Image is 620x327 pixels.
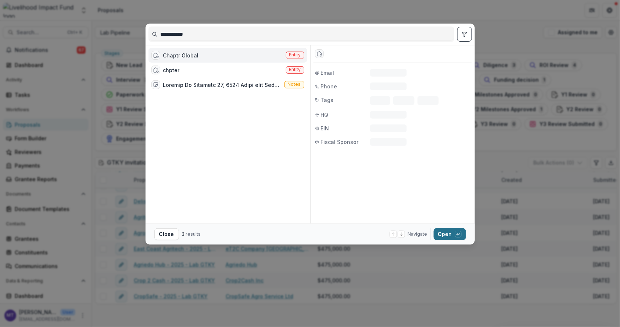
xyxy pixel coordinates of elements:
span: Navigate [408,231,427,238]
span: Entity [289,52,301,57]
span: results [186,231,201,237]
span: Fiscal Sponsor [321,138,359,146]
button: Close [154,228,179,240]
span: EIN [321,124,329,132]
span: Entity [289,67,301,72]
span: Email [321,69,334,77]
span: 3 [182,231,185,237]
div: Chaptr Global [163,52,199,59]
span: Notes [288,82,301,87]
span: Phone [321,82,337,90]
span: HQ [321,111,329,119]
span: Tags [321,96,334,104]
div: Loremip Do Sitametc 27, 6524 Adipi elit Seddo @ Eiusmod tempo inc utl etdo Magnaa. En admi veni q... [163,81,282,89]
button: toggle filters [457,27,472,42]
button: Open [434,228,466,240]
div: chpter [163,66,180,74]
